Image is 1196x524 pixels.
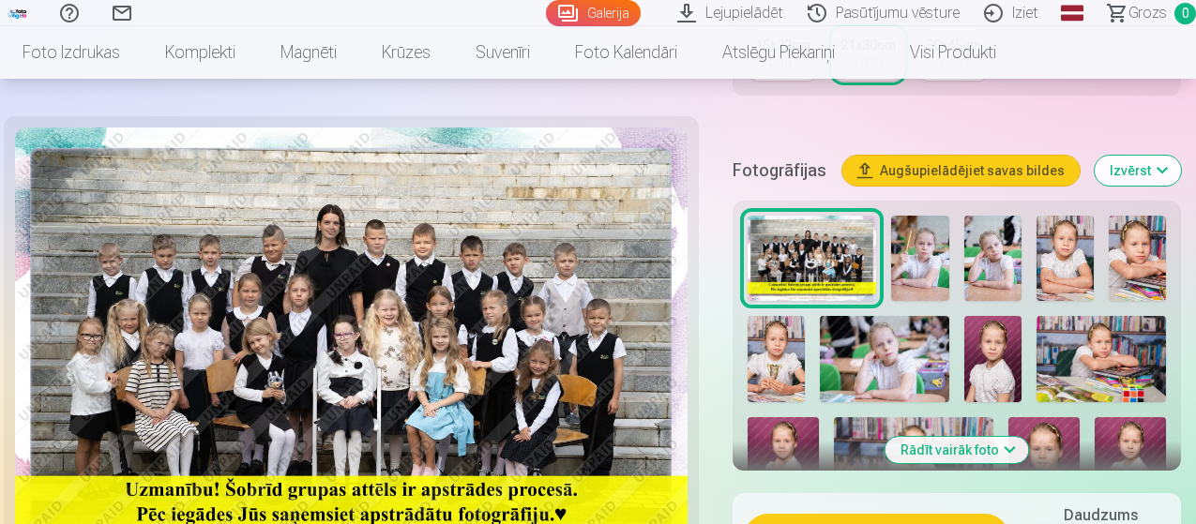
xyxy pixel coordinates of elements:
a: Magnēti [258,26,359,79]
a: Komplekti [143,26,258,79]
h5: Fotogrāfijas [733,157,827,184]
a: Krūzes [359,26,453,79]
button: Augšupielādējiet savas bildes [842,156,1080,186]
a: Visi produkti [857,26,1019,79]
img: /fa1 [8,7,28,19]
button: Rādīt vairāk foto [886,437,1029,463]
a: Atslēgu piekariņi [700,26,857,79]
button: Izvērst [1095,156,1181,186]
span: 0 [1174,3,1196,24]
span: Grozs [1128,2,1167,24]
a: Foto kalendāri [553,26,700,79]
a: Suvenīri [453,26,553,79]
